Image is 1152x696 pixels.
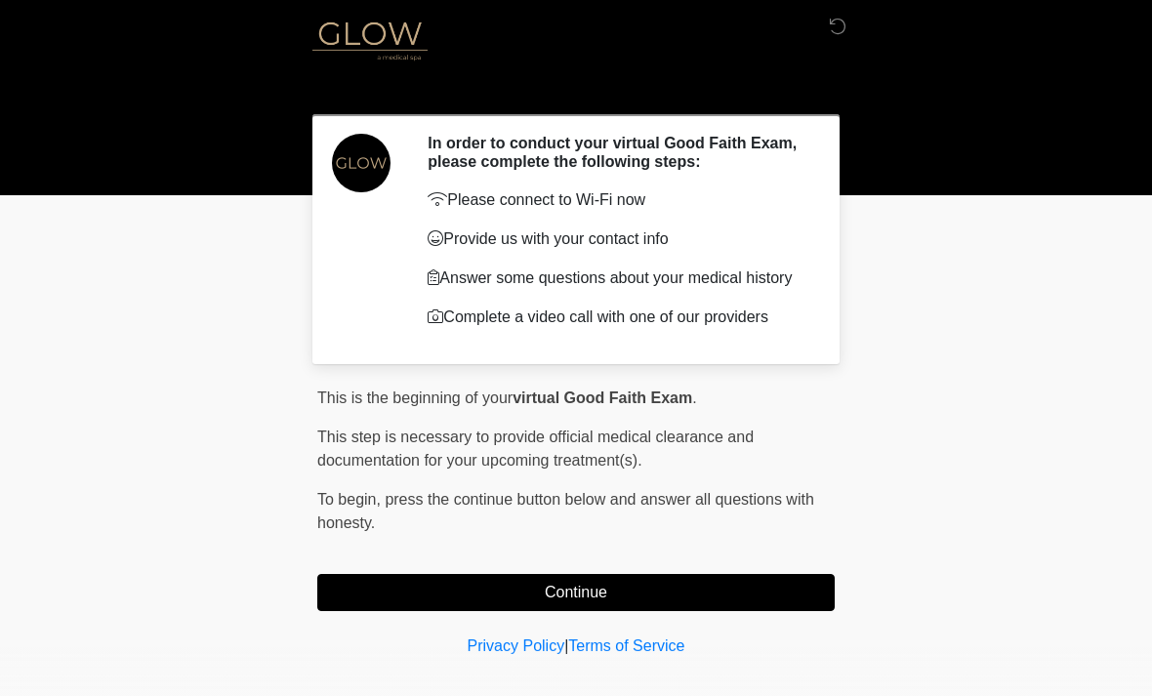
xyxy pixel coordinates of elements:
span: press the continue button below and answer all questions with honesty. [317,491,814,531]
p: Complete a video call with one of our providers [428,306,805,329]
h1: ‎ ‎ ‎ [303,70,849,106]
h2: In order to conduct your virtual Good Faith Exam, please complete the following steps: [428,134,805,171]
img: Agent Avatar [332,134,391,192]
p: Provide us with your contact info [428,227,805,251]
a: Privacy Policy [468,637,565,654]
button: Continue [317,574,835,611]
span: . [692,389,696,406]
span: This step is necessary to provide official medical clearance and documentation for your upcoming ... [317,429,754,469]
strong: virtual Good Faith Exam [513,389,692,406]
span: To begin, [317,491,385,508]
p: Answer some questions about your medical history [428,266,805,290]
span: This is the beginning of your [317,389,513,406]
p: Please connect to Wi-Fi now [428,188,805,212]
a: | [564,637,568,654]
a: Terms of Service [568,637,684,654]
img: Glow Medical Spa Logo [298,15,442,64]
